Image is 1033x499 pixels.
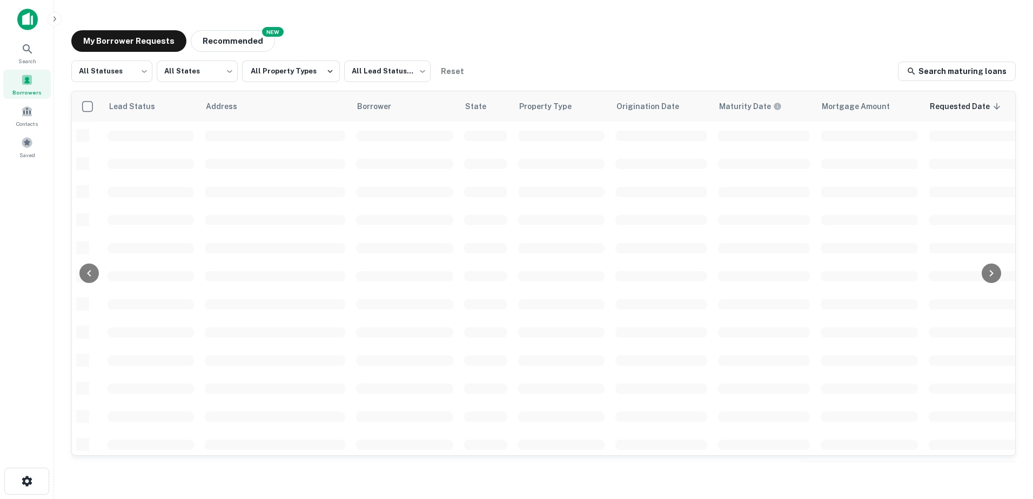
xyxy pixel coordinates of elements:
span: Saved [19,151,35,159]
img: capitalize-icon.png [17,9,38,30]
a: Saved [3,132,51,161]
span: Address [206,100,251,113]
div: All States [157,57,238,85]
span: Search [18,57,36,65]
span: Lead Status [109,100,169,113]
div: NEW [262,27,284,37]
span: Property Type [519,100,586,113]
div: All Statuses [71,57,152,85]
th: Maturity dates displayed may be estimated. Please contact the lender for the most accurate maturi... [713,91,815,122]
th: Requested Date [923,91,1026,122]
th: Origination Date [610,91,713,122]
button: Recommended [191,30,275,52]
span: Maturity dates displayed may be estimated. Please contact the lender for the most accurate maturi... [719,100,796,112]
th: State [459,91,513,122]
th: Address [199,91,351,122]
iframe: Chat Widget [979,413,1033,464]
div: All Lead Statuses [344,57,431,85]
span: Requested Date [930,100,1004,113]
span: Contacts [16,119,38,128]
div: Maturity dates displayed may be estimated. Please contact the lender for the most accurate maturi... [719,100,782,112]
button: My Borrower Requests [71,30,186,52]
span: Mortgage Amount [822,100,904,113]
span: Origination Date [616,100,693,113]
th: Mortgage Amount [815,91,923,122]
button: All Property Types [242,60,340,82]
a: Borrowers [3,70,51,99]
a: Contacts [3,101,51,130]
th: Lead Status [102,91,199,122]
span: State [465,100,500,113]
span: Borrower [357,100,405,113]
h6: Maturity Date [719,100,771,112]
th: Property Type [513,91,610,122]
th: Borrower [351,91,459,122]
a: Search maturing loans [898,62,1016,81]
a: Search [3,38,51,68]
span: Borrowers [12,88,42,97]
button: Reset [435,60,469,82]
